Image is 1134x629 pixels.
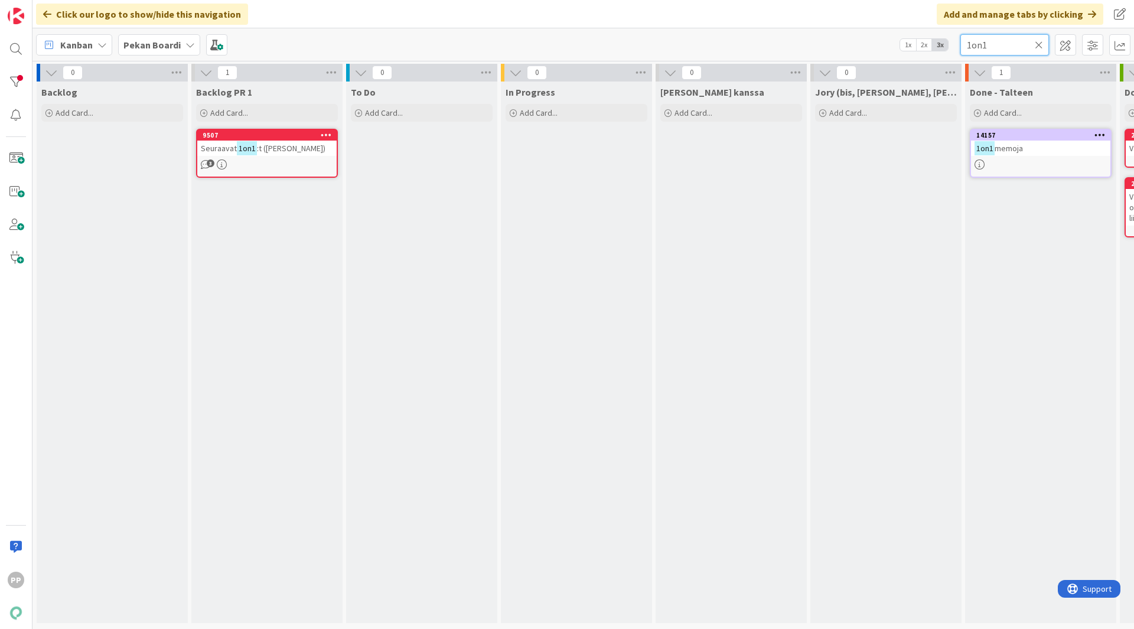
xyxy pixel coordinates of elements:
[210,107,248,118] span: Add Card...
[25,2,54,16] span: Support
[937,4,1103,25] div: Add and manage tabs by clicking
[63,66,83,80] span: 0
[815,86,957,98] span: Jory (bis, kenno, bohr)
[506,86,555,98] span: In Progress
[995,143,1023,154] span: memoja
[351,86,376,98] span: To Do
[900,39,916,51] span: 1x
[991,66,1011,80] span: 1
[8,605,24,621] img: avatar
[203,131,337,139] div: 9507
[365,107,403,118] span: Add Card...
[932,39,948,51] span: 3x
[829,107,867,118] span: Add Card...
[197,130,337,141] div: 9507
[372,66,392,80] span: 0
[123,39,181,51] b: Pekan Boardi
[197,130,337,156] div: 9507Seuraavat1on1:t ([PERSON_NAME])
[257,143,325,154] span: :t ([PERSON_NAME])
[916,39,932,51] span: 2x
[971,130,1110,141] div: 14157
[196,129,338,178] a: 9507Seuraavat1on1:t ([PERSON_NAME])
[196,86,252,98] span: Backlog PR 1
[237,141,257,155] mark: 1on1
[201,143,237,154] span: Seuraavat
[41,86,77,98] span: Backlog
[836,66,856,80] span: 0
[36,4,248,25] div: Click our logo to show/hide this navigation
[682,66,702,80] span: 0
[984,107,1022,118] span: Add Card...
[960,34,1049,56] input: Quick Filter...
[975,141,995,155] mark: 1on1
[970,129,1112,178] a: 141571on1memoja
[207,159,214,167] span: 3
[8,8,24,24] img: Visit kanbanzone.com
[674,107,712,118] span: Add Card...
[60,38,93,52] span: Kanban
[217,66,237,80] span: 1
[520,107,558,118] span: Add Card...
[660,86,764,98] span: Jukan kanssa
[970,86,1033,98] span: Done - Talteen
[971,130,1110,156] div: 141571on1memoja
[976,131,1110,139] div: 14157
[8,572,24,588] div: PP
[527,66,547,80] span: 0
[56,107,93,118] span: Add Card...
